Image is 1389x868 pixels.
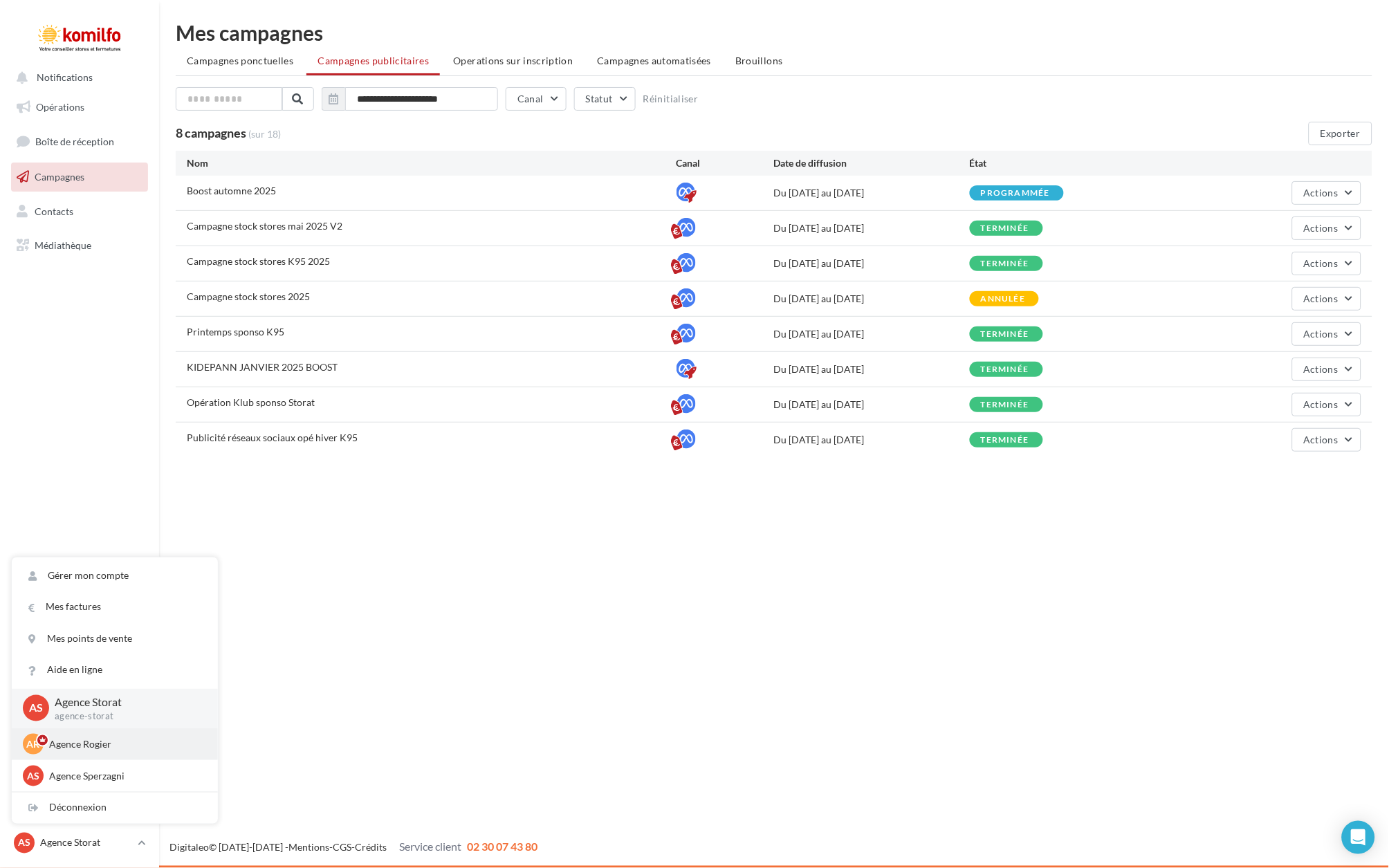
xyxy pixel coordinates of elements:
span: Opération Klub sponso Storat [187,396,315,408]
button: Actions [1292,287,1361,311]
a: CGS [333,842,351,853]
div: Du [DATE] au [DATE] [774,433,970,447]
a: Contacts [8,197,151,226]
span: Printemps sponso K95 [187,326,284,338]
a: Campagnes [8,163,151,192]
p: agence-storat [55,710,196,723]
span: 02 30 07 43 80 [467,840,537,853]
span: Boost automne 2025 [187,185,276,196]
button: Actions [1292,322,1361,346]
span: Contacts [35,205,73,216]
span: AS [18,836,30,850]
div: Du [DATE] au [DATE] [774,398,970,412]
div: terminée [981,330,1029,339]
span: 8 campagnes [176,125,246,140]
span: Actions [1304,363,1339,375]
div: Du [DATE] au [DATE] [774,292,970,306]
button: Actions [1292,216,1361,240]
span: KIDEPANN JANVIER 2025 BOOST [187,361,338,373]
button: Exporter [1309,122,1372,145]
a: AS Agence Storat [11,830,148,856]
p: Agence Sperzagni [49,769,201,783]
span: AR [27,737,40,751]
div: Date de diffusion [774,156,970,170]
div: État [970,156,1166,170]
span: AS [29,701,43,717]
span: Brouillons [735,55,783,66]
p: Agence Rogier [49,737,201,751]
span: Service client [399,840,461,853]
div: terminée [981,400,1029,409]
span: AS [27,769,39,783]
div: annulée [981,295,1025,304]
button: Actions [1292,428,1361,452]
span: Opérations [36,101,84,113]
button: Actions [1292,181,1361,205]
span: Boîte de réception [35,136,114,147]
a: Gérer mon compte [12,560,218,591]
span: Actions [1304,257,1339,269]
span: Médiathèque [35,239,91,251]
div: Du [DATE] au [DATE] [774,221,970,235]
span: Campagne stock stores K95 2025 [187,255,330,267]
p: Agence Storat [55,694,196,710]
a: Opérations [8,93,151,122]
span: Actions [1304,434,1339,445]
a: Aide en ligne [12,654,218,685]
a: Mes factures [12,591,218,622]
div: Du [DATE] au [DATE] [774,327,970,341]
button: Réinitialiser [643,93,699,104]
a: Boîte de réception [8,127,151,156]
span: Actions [1304,328,1339,340]
span: Publicité réseaux sociaux opé hiver K95 [187,432,358,443]
span: © [DATE]-[DATE] - - - [169,842,537,853]
span: Campagne stock stores 2025 [187,290,310,302]
span: (sur 18) [248,128,281,140]
p: Agence Storat [40,836,132,850]
a: Mes points de vente [12,623,218,654]
span: Campagnes automatisées [598,55,712,66]
div: Open Intercom Messenger [1342,821,1375,854]
div: programmée [981,189,1050,198]
div: terminée [981,259,1029,268]
div: Du [DATE] au [DATE] [774,186,970,200]
span: Actions [1304,293,1339,304]
button: Statut [574,87,636,111]
div: terminée [981,365,1029,374]
span: Actions [1304,222,1339,234]
div: terminée [981,224,1029,233]
span: Actions [1304,398,1339,410]
button: Actions [1292,393,1361,416]
a: Mentions [288,842,329,853]
button: Actions [1292,252,1361,275]
span: Campagne stock stores mai 2025 V2 [187,220,342,232]
div: Du [DATE] au [DATE] [774,362,970,376]
span: Actions [1304,187,1339,198]
div: Du [DATE] au [DATE] [774,257,970,270]
span: Campagnes [35,171,84,183]
div: Nom [187,156,677,170]
button: Canal [506,87,567,111]
div: Déconnexion [12,793,218,824]
a: Crédits [355,842,387,853]
span: Notifications [37,72,93,84]
div: Mes campagnes [176,22,1372,43]
div: terminée [981,436,1029,445]
div: Canal [677,156,774,170]
span: Operations sur inscription [453,55,573,66]
a: Digitaleo [169,842,209,853]
a: Médiathèque [8,231,151,260]
button: Actions [1292,358,1361,381]
span: Campagnes ponctuelles [187,55,293,66]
